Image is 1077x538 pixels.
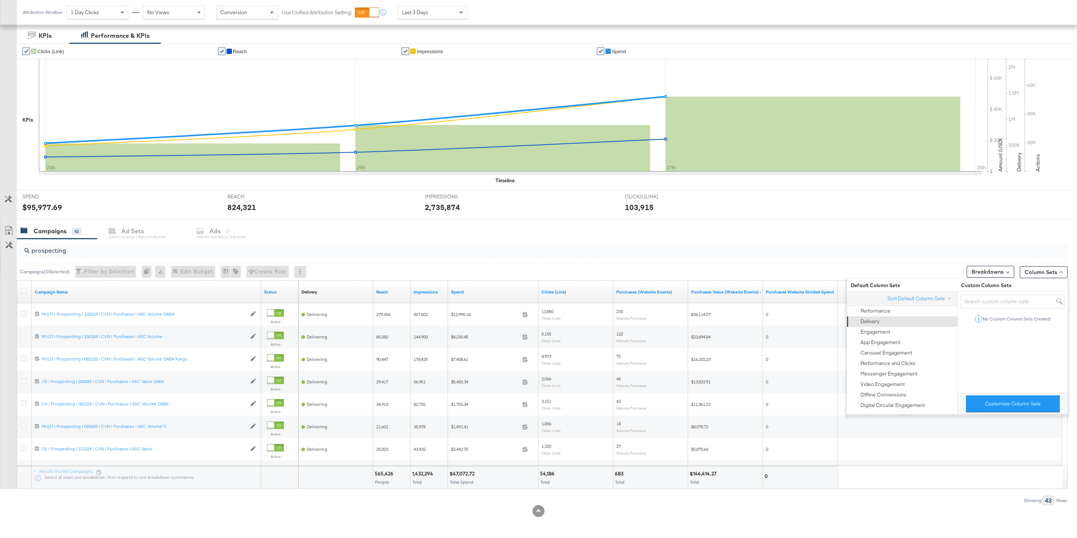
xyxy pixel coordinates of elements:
[301,289,317,295] a: Reflects the ability of your Ad Campaign to achieve delivery based on ad states, schedule and bud...
[42,334,246,340] div: MULTI | Prospecting | 100324 | CVN | Purchases | ASC Volume
[267,409,284,414] label: Active
[22,202,62,213] div: $95,977.69
[414,311,428,317] span: 457,802
[860,402,925,409] div: Digital Circular Engagement
[451,446,519,452] span: $2,442.70
[22,193,79,200] span: SPEND
[615,479,625,485] span: Total
[22,48,30,55] a: ✔
[997,139,1004,171] text: Amount (USD)
[616,443,621,449] span: 27
[616,353,621,359] span: 75
[860,360,915,367] div: Performance and Clicks
[425,202,460,213] div: 2,735,874
[414,334,428,340] span: 144,900
[227,193,283,200] span: REACH
[625,193,681,200] span: CLICKS (LINK)
[307,311,327,317] span: Delivering
[860,307,890,314] div: Performance
[42,311,246,317] div: MULTI | Prospecting | 102224 | CVN | Purchases | ASC Volume DABA
[282,9,352,16] label: Use Unified Attribution Setting:
[541,361,561,365] sub: Clicks (Link)
[451,401,519,407] span: $1,755.34
[860,328,890,335] div: Engagement
[267,432,284,437] label: Active
[495,177,515,184] div: Timeline
[860,370,917,377] div: Messenger Engagement
[376,424,388,429] span: 21,601
[541,376,551,382] span: 2,066
[541,353,551,359] span: 4,973
[615,470,626,477] div: 683
[307,401,327,407] span: Delivering
[541,383,561,388] sub: Clicks (Link)
[42,401,246,407] div: CA | Prospecting | 061225 | CVN | Purchases | ASC Volume DABA
[451,334,519,340] span: $4,230.45
[541,308,553,314] span: 13,850
[766,446,768,452] span: 0
[412,479,422,485] span: Total
[616,289,685,295] a: The number of times a purchase was made tracked by your Custom Audience pixel on your website aft...
[616,338,647,343] sub: Website Purchases
[22,10,63,15] div: Attribution Window:
[860,381,905,388] div: Video Engagement
[766,424,768,429] span: 0
[766,379,768,384] span: 0
[42,356,246,362] a: MULTI | Prospecting | 082125 | CVN | Purchases | ASC Volume DABA Kargo
[414,446,426,452] span: 43,432
[417,49,443,54] span: Impressions
[616,406,647,410] sub: Website Purchases
[307,446,327,452] span: Delivering
[691,289,762,295] a: The total value of the purchase actions tracked by your Custom Audience pixel on your website aft...
[860,339,900,346] div: App Engagement
[1043,496,1054,505] div: 43
[449,470,477,477] div: $47,072.72
[307,424,327,429] span: Delivering
[142,266,155,278] div: 0
[376,356,388,362] span: 90,447
[541,331,551,337] span: 5,155
[1020,266,1068,278] button: Column Sets
[847,282,957,289] span: Default Column Sets
[39,31,52,40] div: KPIs
[616,376,621,382] span: 45
[691,424,708,429] span: $8,078.72
[227,202,256,213] div: 824,321
[267,454,284,459] label: Active
[541,451,561,455] sub: Clicks (Link)
[220,9,247,16] span: Conversion
[267,364,284,369] label: Active
[616,308,623,314] span: 230
[451,289,536,295] a: The total amount spent to date.
[982,316,1051,322] div: No Custom Column Sets Created
[42,379,246,384] div: US | Prospecting | 020425 | CVN | Purchases | ASC Value DABA
[957,282,1012,289] span: Custom Column Sets
[375,470,396,477] div: 565,426
[376,311,390,317] span: 279,306
[1056,498,1068,503] div: Rows
[267,342,284,347] label: Active
[264,289,295,295] a: Shows the current state of your Ad Campaign.
[616,451,647,455] sub: Website Purchases
[612,49,626,54] span: Spend
[1034,154,1041,171] text: Actions
[42,379,246,385] a: US | Prospecting | 020425 | CVN | Purchases | ASC Value DABA
[766,311,768,317] span: 0
[766,356,768,362] span: 0
[375,479,389,485] span: People
[540,479,550,485] span: Total
[616,428,647,433] sub: Website Purchases
[691,334,711,340] span: $23,894.84
[1024,498,1043,503] div: Showing:
[541,443,551,449] span: 1,320
[541,289,610,295] a: The number of clicks on links appearing on your ad or Page that direct people to your sites off F...
[616,361,647,365] sub: Website Purchases
[451,356,519,362] span: $7,408.61
[691,446,708,452] span: $5,870.66
[887,295,954,303] button: Sort Default Column Sets
[72,228,81,235] div: 52
[147,9,169,16] span: No Views
[307,379,327,384] span: Delivering
[414,356,428,362] span: 178,425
